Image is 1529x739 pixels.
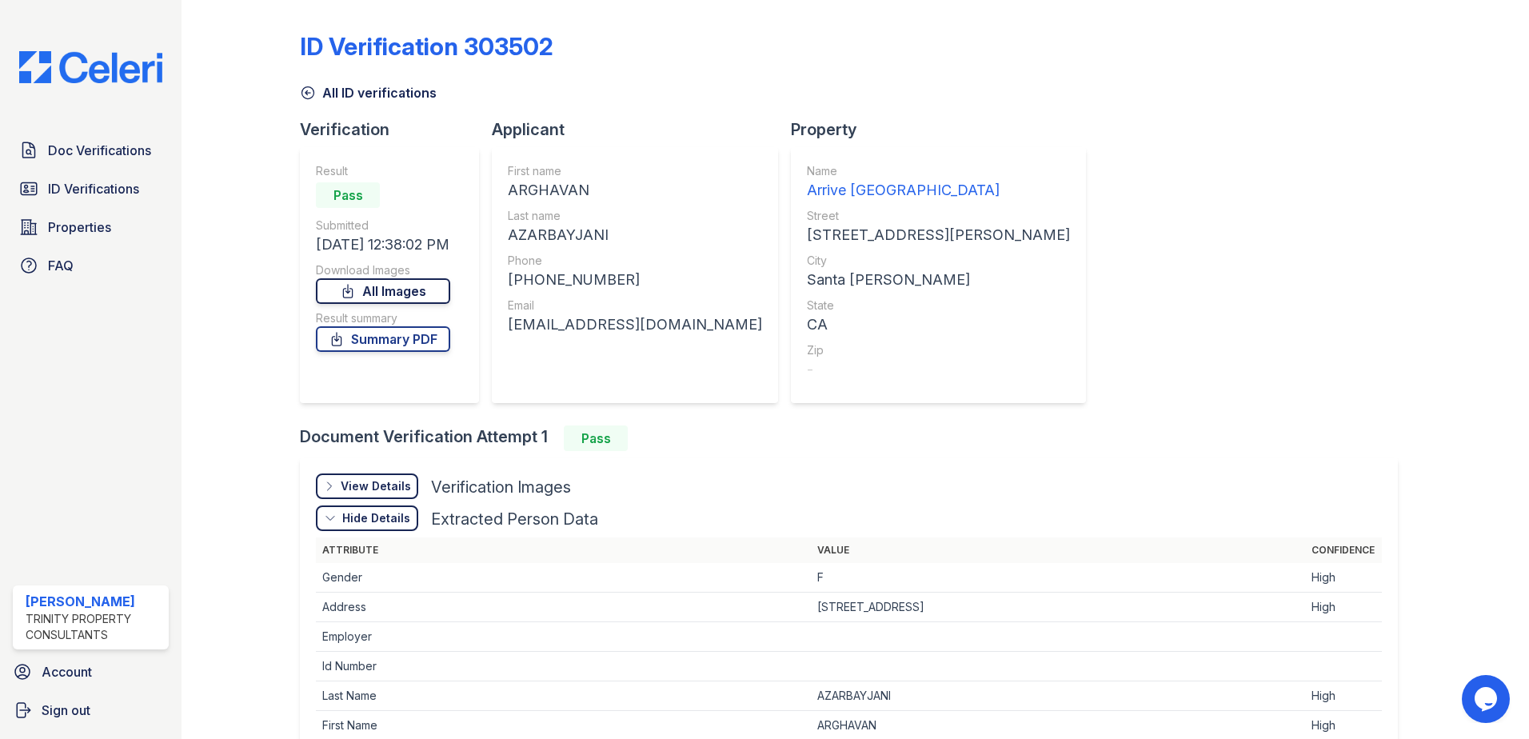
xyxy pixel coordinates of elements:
[6,51,175,83] img: CE_Logo_Blue-a8612792a0a2168367f1c8372b55b34899dd931a85d93a1a3d3e32e68fde9ad4.png
[6,656,175,688] a: Account
[316,563,811,593] td: Gender
[508,253,762,269] div: Phone
[508,208,762,224] div: Last name
[811,537,1306,563] th: Value
[807,224,1070,246] div: [STREET_ADDRESS][PERSON_NAME]
[431,508,598,530] div: Extracted Person Data
[807,314,1070,336] div: CA
[508,179,762,202] div: ARGHAVAN
[42,701,90,720] span: Sign out
[811,681,1306,711] td: AZARBAYJANI
[316,182,380,208] div: Pass
[492,118,791,141] div: Applicant
[316,622,811,652] td: Employer
[342,510,410,526] div: Hide Details
[316,218,450,234] div: Submitted
[1305,563,1382,593] td: High
[807,253,1070,269] div: City
[316,326,450,352] a: Summary PDF
[13,134,169,166] a: Doc Verifications
[1305,593,1382,622] td: High
[48,218,111,237] span: Properties
[316,537,811,563] th: Attribute
[508,269,762,291] div: [PHONE_NUMBER]
[316,262,450,278] div: Download Images
[791,118,1099,141] div: Property
[807,342,1070,358] div: Zip
[811,593,1306,622] td: [STREET_ADDRESS]
[1305,537,1382,563] th: Confidence
[300,425,1411,451] div: Document Verification Attempt 1
[26,611,162,643] div: Trinity Property Consultants
[316,652,811,681] td: Id Number
[316,310,450,326] div: Result summary
[300,32,553,61] div: ID Verification 303502
[1305,681,1382,711] td: High
[807,179,1070,202] div: Arrive [GEOGRAPHIC_DATA]
[316,593,811,622] td: Address
[316,234,450,256] div: [DATE] 12:38:02 PM
[42,662,92,681] span: Account
[316,163,450,179] div: Result
[13,173,169,205] a: ID Verifications
[13,211,169,243] a: Properties
[316,278,450,304] a: All Images
[6,694,175,726] a: Sign out
[807,163,1070,179] div: Name
[341,478,411,494] div: View Details
[807,208,1070,224] div: Street
[48,141,151,160] span: Doc Verifications
[316,681,811,711] td: Last Name
[807,298,1070,314] div: State
[48,256,74,275] span: FAQ
[48,179,139,198] span: ID Verifications
[300,118,492,141] div: Verification
[811,563,1306,593] td: F
[1462,675,1513,723] iframe: chat widget
[300,83,437,102] a: All ID verifications
[508,298,762,314] div: Email
[807,269,1070,291] div: Santa [PERSON_NAME]
[431,476,571,498] div: Verification Images
[508,163,762,179] div: First name
[508,314,762,336] div: [EMAIL_ADDRESS][DOMAIN_NAME]
[26,592,162,611] div: [PERSON_NAME]
[807,358,1070,381] div: -
[13,250,169,282] a: FAQ
[508,224,762,246] div: AZARBAYJANI
[807,163,1070,202] a: Name Arrive [GEOGRAPHIC_DATA]
[564,425,628,451] div: Pass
